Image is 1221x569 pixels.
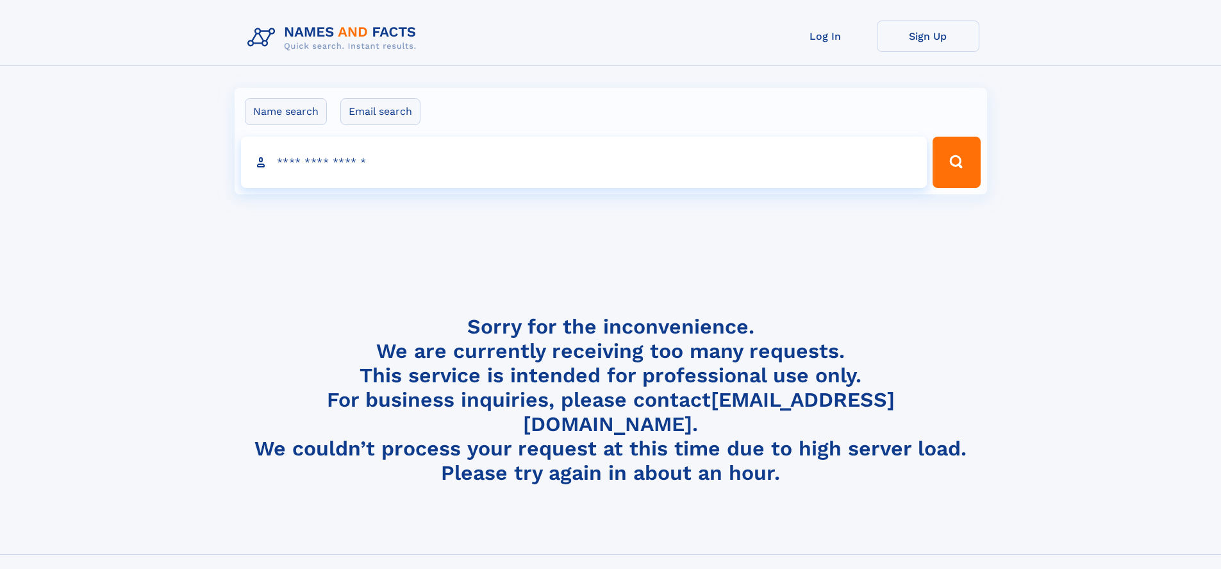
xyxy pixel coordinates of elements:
[241,137,927,188] input: search input
[523,387,895,436] a: [EMAIL_ADDRESS][DOMAIN_NAME]
[933,137,980,188] button: Search Button
[242,314,979,486] h4: Sorry for the inconvenience. We are currently receiving too many requests. This service is intend...
[242,21,427,55] img: Logo Names and Facts
[245,98,327,125] label: Name search
[340,98,420,125] label: Email search
[774,21,877,52] a: Log In
[877,21,979,52] a: Sign Up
